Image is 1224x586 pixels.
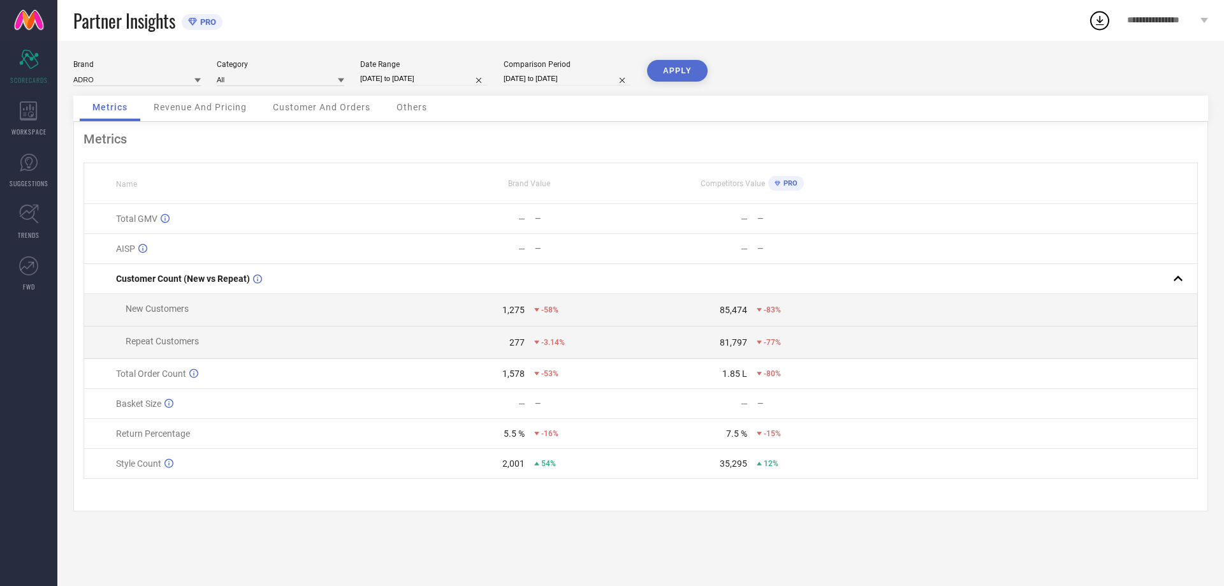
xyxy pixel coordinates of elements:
[508,179,550,188] span: Brand Value
[73,60,201,69] div: Brand
[720,458,747,469] div: 35,295
[720,337,747,348] div: 81,797
[518,399,525,409] div: —
[126,304,189,314] span: New Customers
[535,399,640,408] div: —
[397,102,427,112] span: Others
[84,131,1198,147] div: Metrics
[541,429,558,438] span: -16%
[23,282,35,291] span: FWD
[197,17,216,27] span: PRO
[116,429,190,439] span: Return Percentage
[518,214,525,224] div: —
[116,214,157,224] span: Total GMV
[116,458,161,469] span: Style Count
[764,429,781,438] span: -15%
[764,459,778,468] span: 12%
[116,399,161,409] span: Basket Size
[722,369,747,379] div: 1.85 L
[18,230,40,240] span: TRENDS
[10,75,48,85] span: SCORECARDS
[10,179,48,188] span: SUGGESTIONS
[741,214,748,224] div: —
[116,369,186,379] span: Total Order Count
[757,399,863,408] div: —
[764,369,781,378] span: -80%
[509,337,525,348] div: 277
[518,244,525,254] div: —
[764,338,781,347] span: -77%
[502,458,525,469] div: 2,001
[504,60,631,69] div: Comparison Period
[720,305,747,315] div: 85,474
[535,244,640,253] div: —
[360,72,488,85] input: Select date range
[126,336,199,346] span: Repeat Customers
[1088,9,1111,32] div: Open download list
[726,429,747,439] div: 7.5 %
[217,60,344,69] div: Category
[741,399,748,409] div: —
[116,180,137,189] span: Name
[502,305,525,315] div: 1,275
[273,102,370,112] span: Customer And Orders
[73,8,175,34] span: Partner Insights
[11,127,47,136] span: WORKSPACE
[757,214,863,223] div: —
[757,244,863,253] div: —
[541,338,565,347] span: -3.14%
[360,60,488,69] div: Date Range
[116,244,135,254] span: AISP
[780,179,798,187] span: PRO
[154,102,247,112] span: Revenue And Pricing
[541,305,558,314] span: -58%
[535,214,640,223] div: —
[502,369,525,379] div: 1,578
[764,305,781,314] span: -83%
[541,369,558,378] span: -53%
[701,179,765,188] span: Competitors Value
[741,244,748,254] div: —
[647,60,708,82] button: APPLY
[504,72,631,85] input: Select comparison period
[116,274,250,284] span: Customer Count (New vs Repeat)
[541,459,556,468] span: 54%
[504,429,525,439] div: 5.5 %
[92,102,127,112] span: Metrics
